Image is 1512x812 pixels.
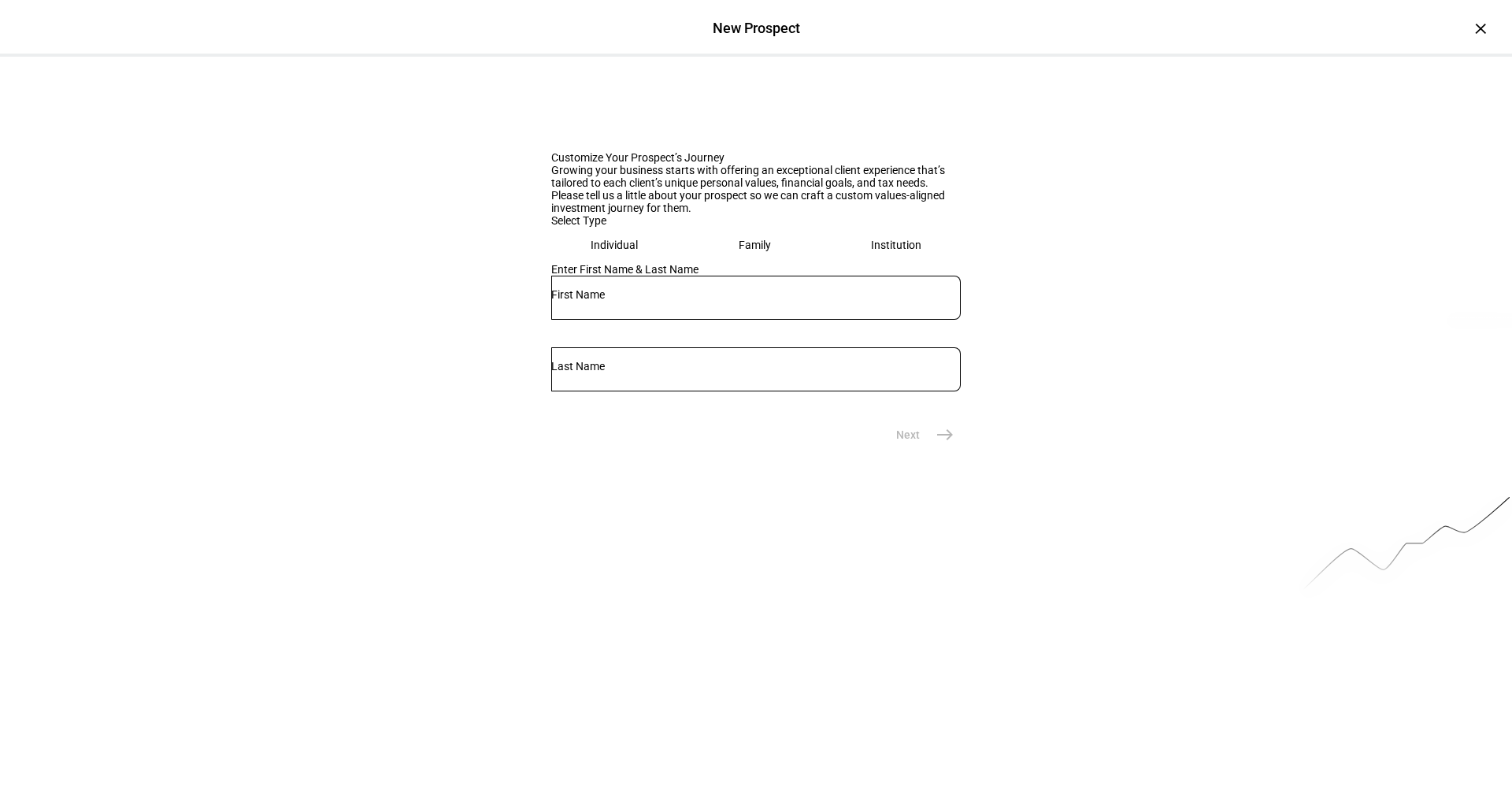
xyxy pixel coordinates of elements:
[551,360,961,373] input: Last Name
[871,239,921,251] div: Institution
[551,263,961,276] div: Enter First Name & Last Name
[739,239,771,251] div: Family
[1468,16,1493,41] div: ×
[551,189,961,214] div: Please tell us a little about your prospect so we can craft a custom values-aligned investment jo...
[591,239,638,251] div: Individual
[551,214,961,227] div: Select Type
[551,151,961,164] div: Customize Your Prospect’s Journey
[877,419,961,450] eth-stepper-button: Next
[551,164,961,189] div: Growing your business starts with offering an exceptional client experience that’s tailored to ea...
[551,288,961,301] input: First Name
